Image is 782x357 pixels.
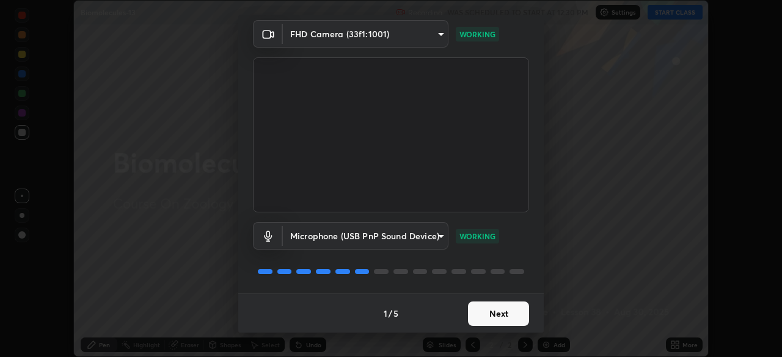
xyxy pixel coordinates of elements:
p: WORKING [459,29,495,40]
p: WORKING [459,231,495,242]
div: FHD Camera (33f1:1001) [283,20,448,48]
div: FHD Camera (33f1:1001) [283,222,448,250]
button: Next [468,301,529,326]
h4: 1 [384,307,387,320]
h4: 5 [393,307,398,320]
h4: / [389,307,392,320]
